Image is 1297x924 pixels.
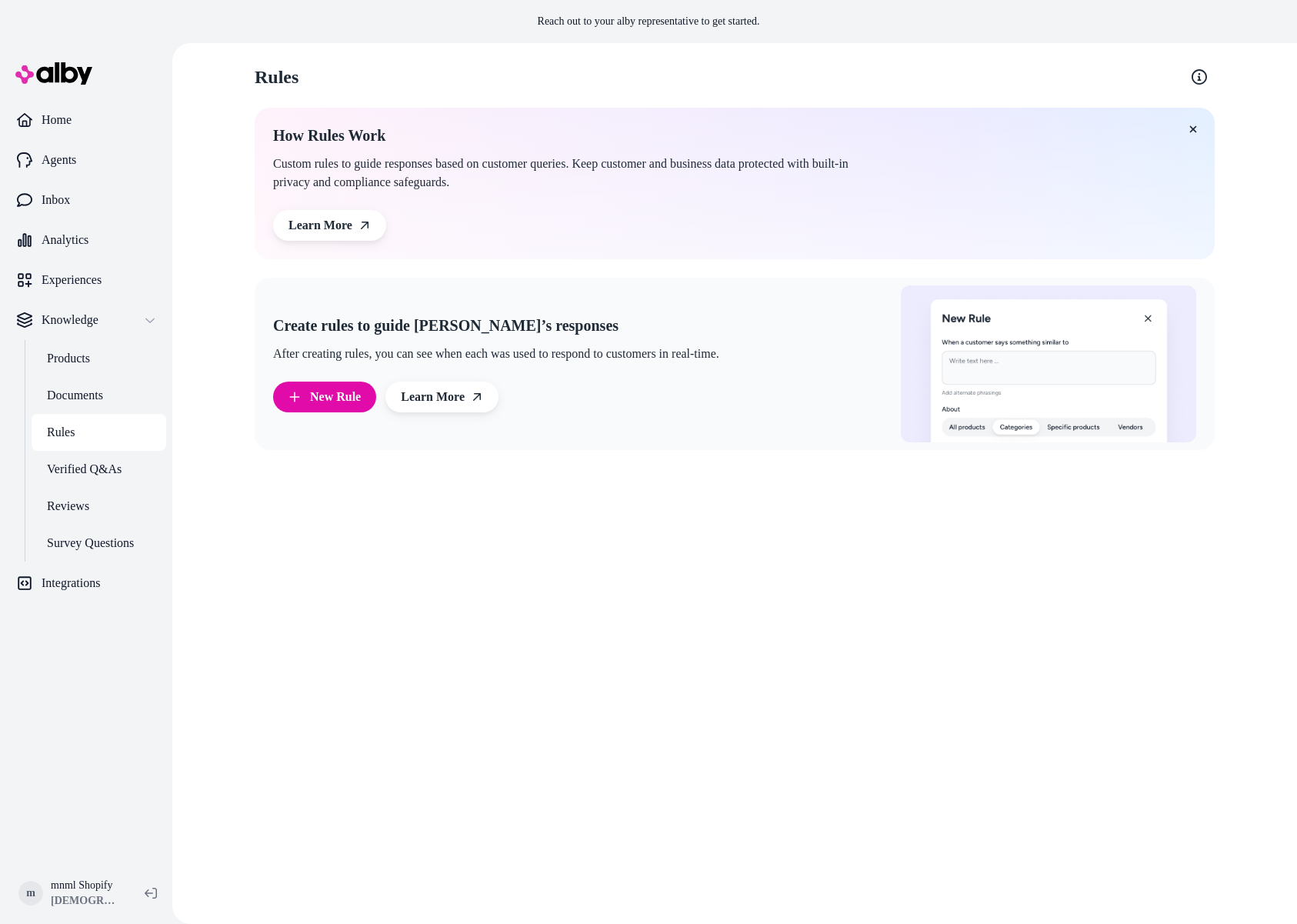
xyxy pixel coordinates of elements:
[6,262,166,299] a: Experiences
[273,382,376,412] button: New Rule
[15,62,92,85] img: alby Logo
[538,14,760,29] p: Reach out to your alby representative to get started.
[47,423,75,442] p: Rules
[42,231,88,249] p: Analytics
[32,340,166,377] a: Products
[32,451,166,488] a: Verified Q&As
[273,345,719,363] p: After creating rules, you can see when each was used to respond to customers in real-time.
[273,155,864,192] p: Custom rules to guide responses based on customer queries. Keep customer and business data protec...
[47,349,90,368] p: Products
[6,222,166,259] a: Analytics
[273,316,719,335] h2: Create rules to guide [PERSON_NAME]’s responses
[42,311,98,329] p: Knowledge
[47,386,103,405] p: Documents
[42,574,100,592] p: Integrations
[42,151,76,169] p: Agents
[47,497,89,515] p: Reviews
[32,525,166,562] a: Survey Questions
[32,414,166,451] a: Rules
[901,285,1196,442] img: Create rules to guide alby’s responses
[51,893,120,909] span: [DEMOGRAPHIC_DATA]
[6,182,166,218] a: Inbox
[42,111,72,129] p: Home
[42,271,102,289] p: Experiences
[6,565,166,602] a: Integrations
[9,869,132,918] button: mmnml Shopify[DEMOGRAPHIC_DATA]
[32,377,166,414] a: Documents
[47,534,134,552] p: Survey Questions
[6,142,166,178] a: Agents
[18,881,43,906] span: m
[273,210,386,241] a: Learn More
[255,65,298,89] h2: Rules
[273,126,864,145] h2: How Rules Work
[47,460,122,479] p: Verified Q&As
[310,388,361,406] span: New Rule
[32,488,166,525] a: Reviews
[6,102,166,138] a: Home
[42,191,70,209] p: Inbox
[385,382,498,412] a: Learn More
[6,302,166,339] button: Knowledge
[51,878,120,893] p: mnml Shopify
